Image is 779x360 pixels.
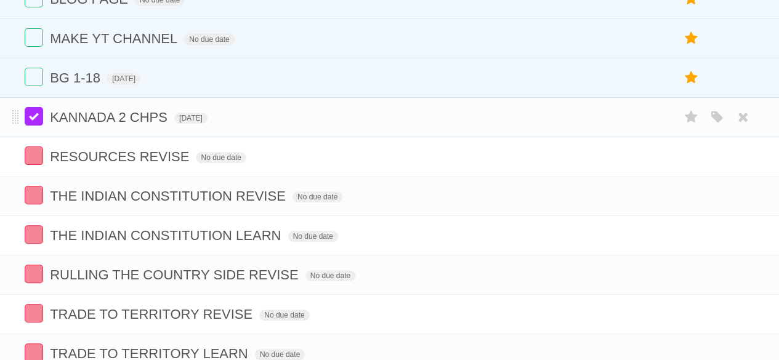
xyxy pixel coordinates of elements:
span: No due date [196,152,246,163]
label: Done [25,28,43,47]
span: [DATE] [107,73,140,84]
label: Done [25,225,43,244]
span: THE INDIAN CONSTITUTION REVISE [50,188,289,204]
span: THE INDIAN CONSTITUTION LEARN [50,228,284,243]
label: Star task [679,28,703,49]
label: Done [25,265,43,283]
span: No due date [184,34,234,45]
span: RULLING THE COUNTRY SIDE REVISE [50,267,301,282]
label: Star task [679,107,703,127]
span: No due date [288,231,338,242]
label: Done [25,107,43,126]
span: KANNADA 2 CHPS [50,110,171,125]
label: Done [25,186,43,204]
label: Done [25,304,43,322]
label: Done [25,146,43,165]
span: [DATE] [174,113,208,124]
span: BG 1-18 [50,70,103,86]
span: No due date [293,191,342,202]
span: MAKE YT CHANNEL [50,31,180,46]
label: Star task [679,68,703,88]
span: No due date [255,349,305,360]
span: TRADE TO TERRITORY REVISE [50,306,256,322]
span: RESOURCES REVISE [50,149,192,164]
span: No due date [305,270,355,281]
span: No due date [259,310,309,321]
label: Done [25,68,43,86]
